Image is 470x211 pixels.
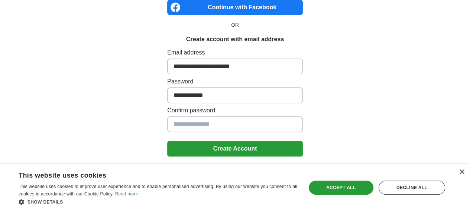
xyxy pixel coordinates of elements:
span: This website uses cookies to improve user experience and to enable personalised advertising. By u... [19,184,297,197]
h1: Create account with email address [186,35,284,44]
span: OR [227,21,243,29]
div: Accept all [309,181,373,195]
span: Show details [27,200,63,205]
label: Confirm password [167,106,303,115]
a: Read more, opens a new window [115,191,138,197]
button: Create Account [167,141,303,156]
div: Show details [19,198,298,205]
div: This website uses cookies [19,169,279,180]
label: Password [167,77,303,86]
div: Close [459,169,464,175]
div: Decline all [379,181,445,195]
label: Email address [167,48,303,57]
